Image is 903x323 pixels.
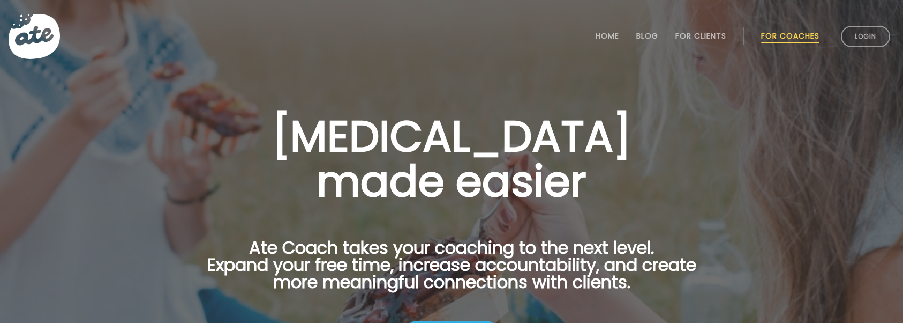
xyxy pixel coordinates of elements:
a: For Clients [675,32,726,40]
h1: [MEDICAL_DATA] made easier [190,114,713,204]
a: Home [596,32,619,40]
a: For Coaches [761,32,819,40]
p: Ate Coach takes your coaching to the next level. Expand your free time, increase accountability, ... [190,239,713,304]
a: Login [841,26,890,47]
a: Blog [636,32,658,40]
